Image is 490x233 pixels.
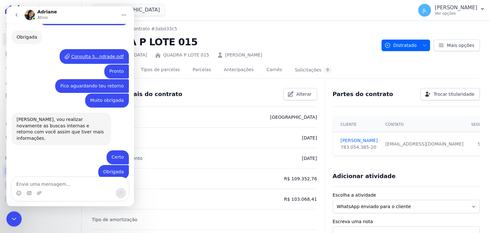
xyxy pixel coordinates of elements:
a: Trocar titularidade [420,88,480,100]
p: R$ 103.068,41 [284,195,317,203]
th: Contato [382,117,467,132]
nav: Breadcrumb [92,26,376,32]
a: Recebíveis [3,165,79,177]
a: Carnês [265,62,283,79]
div: [PERSON_NAME], vou realizar novamente as buscas internas e retorno com você assim que tiver mais ... [10,110,100,135]
iframe: Intercom live chat [6,6,134,206]
div: 783.054.385-20 [341,144,378,151]
div: Certo [105,148,117,154]
button: Upload do anexo [30,184,35,189]
a: Conta Hent [3,179,79,192]
span: JL [423,8,427,12]
p: Tipo de amortização [92,216,137,223]
div: Obrigada [97,162,117,169]
div: Plataformas [5,154,76,162]
button: Enviar uma mensagem [109,182,120,192]
div: Juliany diz… [5,87,122,106]
div: Certo [100,144,122,158]
button: Início [111,3,123,15]
div: Juliany diz… [5,159,122,178]
a: Visão Geral [3,19,79,32]
p: Ativo [31,8,41,14]
a: Negativação [3,132,79,144]
a: [PERSON_NAME] [225,52,262,58]
div: Muito obrigada [84,91,117,97]
button: Selecionador de GIF [20,184,25,189]
h3: Partes do contrato [333,90,393,98]
th: Cliente [333,117,382,132]
nav: Breadcrumb [92,26,177,32]
label: Escreva uma nota [333,218,480,225]
p: [GEOGRAPHIC_DATA] [270,113,317,121]
div: Adriane diz… [5,106,122,144]
iframe: Intercom live chat [6,211,22,227]
span: Trocar titularidade [434,91,474,97]
p: R$ 109.352,76 [284,175,317,183]
div: Pronto [98,58,122,72]
div: Consulta S...ndrade.pdf [53,43,122,57]
div: Obrigada [92,159,122,173]
a: Contrato #3abd33c5 [130,26,177,32]
a: Tipos de parcelas [140,62,181,79]
a: Crédito [3,117,79,130]
button: JL [PERSON_NAME] Ver opções [413,1,490,19]
div: Juliany diz… [5,144,122,159]
label: Escolha a atividade [333,192,480,199]
p: [PERSON_NAME] [435,4,477,11]
div: Juliany diz… [5,73,122,87]
div: Fico aguardando teu retorno [49,73,122,87]
div: Pronto [103,62,117,68]
span: Distratado [384,40,417,51]
button: Distratado [382,40,430,51]
a: Transferências [3,103,79,116]
div: Consulta S...ndrade.pdf [65,47,117,54]
a: [PERSON_NAME] [341,137,378,144]
button: Selecionador de Emoji [10,184,15,189]
div: Muito obrigada [79,87,122,101]
a: Solicitações0 [293,62,333,79]
h3: Adicionar atividade [333,172,396,180]
a: Consulta S...ndrade.pdf [58,47,117,54]
div: [PERSON_NAME], vou realizar novamente as buscas internas e retorno com você assim que tiver mais ... [5,106,105,139]
div: Juliany diz… [5,58,122,73]
p: [DATE] [302,154,317,162]
div: Obrigada [5,24,36,38]
span: Mais opções [447,42,474,49]
div: Juliany diz… [5,43,122,58]
div: Fico aguardando teu retorno [54,77,117,83]
div: Adriane diz… [5,24,122,43]
a: Clientes [3,75,79,88]
a: Mais opções [434,40,480,51]
a: Minha Carteira [3,89,79,102]
span: Alterar [296,91,312,97]
div: Solicitações [295,67,331,73]
p: [DATE] [302,134,317,142]
a: Alterar [283,88,317,100]
a: Antecipações [223,62,255,79]
textarea: Envie uma mensagem... [5,171,122,182]
a: Contratos [3,33,79,46]
div: Obrigada [10,28,31,34]
a: QUADRA P LOTE 015 [163,52,209,58]
div: 0 [324,67,331,73]
a: Lotes [3,61,79,74]
a: Parcelas [191,62,212,79]
div: [EMAIL_ADDRESS][DOMAIN_NAME] [385,141,464,147]
button: [GEOGRAPHIC_DATA] [92,4,165,16]
h3: Detalhes gerais do contrato [92,90,182,98]
p: Ver opções [435,11,477,16]
a: Parcelas [3,47,79,60]
h2: QUADRA P LOTE 015 [92,35,376,49]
